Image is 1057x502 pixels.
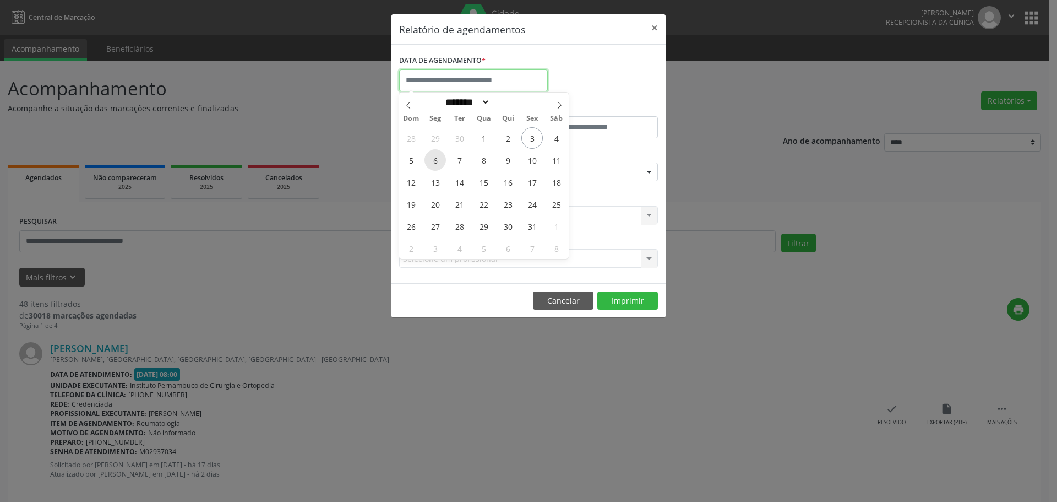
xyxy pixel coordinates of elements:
[497,127,519,149] span: Outubro 2, 2025
[521,149,543,171] span: Outubro 10, 2025
[424,171,446,193] span: Outubro 13, 2025
[520,115,544,122] span: Sex
[546,237,567,259] span: Novembro 8, 2025
[449,149,470,171] span: Outubro 7, 2025
[424,237,446,259] span: Novembro 3, 2025
[423,115,448,122] span: Seg
[497,237,519,259] span: Novembro 6, 2025
[597,292,658,310] button: Imprimir
[399,22,525,36] h5: Relatório de agendamentos
[400,127,422,149] span: Setembro 28, 2025
[473,171,494,193] span: Outubro 15, 2025
[521,193,543,215] span: Outubro 24, 2025
[490,96,526,108] input: Year
[521,127,543,149] span: Outubro 3, 2025
[448,115,472,122] span: Ter
[546,127,567,149] span: Outubro 4, 2025
[521,237,543,259] span: Novembro 7, 2025
[400,149,422,171] span: Outubro 5, 2025
[399,115,423,122] span: Dom
[473,237,494,259] span: Novembro 5, 2025
[546,215,567,237] span: Novembro 1, 2025
[644,14,666,41] button: Close
[424,215,446,237] span: Outubro 27, 2025
[400,237,422,259] span: Novembro 2, 2025
[449,127,470,149] span: Setembro 30, 2025
[424,149,446,171] span: Outubro 6, 2025
[531,99,658,116] label: ATÉ
[533,292,593,310] button: Cancelar
[424,127,446,149] span: Setembro 29, 2025
[496,115,520,122] span: Qui
[544,115,569,122] span: Sáb
[472,115,496,122] span: Qua
[473,193,494,215] span: Outubro 22, 2025
[521,215,543,237] span: Outubro 31, 2025
[546,193,567,215] span: Outubro 25, 2025
[521,171,543,193] span: Outubro 17, 2025
[449,215,470,237] span: Outubro 28, 2025
[400,171,422,193] span: Outubro 12, 2025
[449,171,470,193] span: Outubro 14, 2025
[400,193,422,215] span: Outubro 19, 2025
[546,171,567,193] span: Outubro 18, 2025
[546,149,567,171] span: Outubro 11, 2025
[449,237,470,259] span: Novembro 4, 2025
[442,96,490,108] select: Month
[497,149,519,171] span: Outubro 9, 2025
[424,193,446,215] span: Outubro 20, 2025
[399,52,486,69] label: DATA DE AGENDAMENTO
[473,127,494,149] span: Outubro 1, 2025
[473,215,494,237] span: Outubro 29, 2025
[473,149,494,171] span: Outubro 8, 2025
[400,215,422,237] span: Outubro 26, 2025
[497,171,519,193] span: Outubro 16, 2025
[497,193,519,215] span: Outubro 23, 2025
[497,215,519,237] span: Outubro 30, 2025
[449,193,470,215] span: Outubro 21, 2025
